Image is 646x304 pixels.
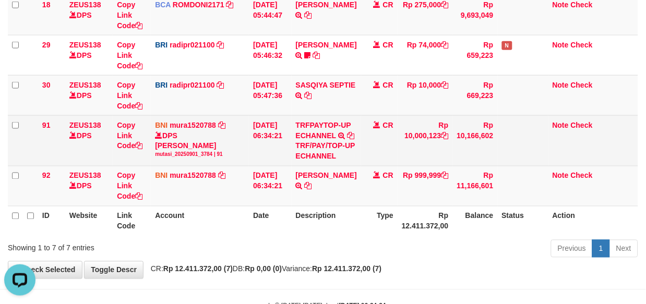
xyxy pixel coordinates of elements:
[117,172,142,201] a: Copy Link Code
[553,41,569,49] a: Note
[170,172,216,180] a: mura1520788
[292,206,361,236] th: Description
[69,81,101,89] a: ZEUS138
[65,35,113,75] td: DPS
[305,182,312,190] a: Copy GUNAWAN SINAGA to clipboard
[4,4,35,35] button: Open LiveChat chat widget
[42,81,51,89] span: 30
[249,35,291,75] td: [DATE] 05:46:32
[296,1,357,9] a: [PERSON_NAME]
[155,151,245,159] div: mutasi_20250901_3784 | 91
[398,75,453,115] td: Rp 10,000
[551,240,593,258] a: Previous
[249,115,291,166] td: [DATE] 06:34:21
[305,91,312,100] a: Copy SASQIYA SEPTIE to clipboard
[217,41,224,49] a: Copy radipr021100 to clipboard
[347,131,354,140] a: Copy TRFPAYTOP-UP ECHANNEL to clipboard
[383,1,393,9] span: CR
[155,130,245,159] div: DPS [PERSON_NAME]
[69,1,101,9] a: ZEUS138
[155,41,168,49] span: BRI
[502,41,512,50] span: Has Note
[571,1,593,9] a: Check
[249,206,291,236] th: Date
[548,206,638,236] th: Action
[226,1,234,9] a: Copy ROMDONI2171 to clipboard
[441,131,449,140] a: Copy Rp 10,000,123 to clipboard
[117,121,142,150] a: Copy Link Code
[146,265,382,273] span: CR: DB: Variance:
[453,206,498,236] th: Balance
[117,41,142,70] a: Copy Link Code
[383,172,393,180] span: CR
[69,121,101,129] a: ZEUS138
[312,265,381,273] strong: Rp 12.411.372,00 (7)
[398,35,453,75] td: Rp 74,000
[398,115,453,166] td: Rp 10,000,123
[84,261,143,279] a: Toggle Descr
[571,121,593,129] a: Check
[553,1,569,9] a: Note
[249,166,291,206] td: [DATE] 06:34:21
[571,172,593,180] a: Check
[65,206,113,236] th: Website
[609,240,638,258] a: Next
[170,121,216,129] a: mura1520788
[296,81,356,89] a: SASQIYA SEPTIE
[155,121,168,129] span: BNI
[453,35,498,75] td: Rp 659,223
[65,115,113,166] td: DPS
[553,172,569,180] a: Note
[361,206,398,236] th: Type
[42,172,51,180] span: 92
[117,1,142,30] a: Copy Link Code
[217,81,224,89] a: Copy radipr021100 to clipboard
[453,166,498,206] td: Rp 11,166,601
[38,206,65,236] th: ID
[151,206,249,236] th: Account
[218,172,225,180] a: Copy mura1520788 to clipboard
[218,121,225,129] a: Copy mura1520788 to clipboard
[155,172,168,180] span: BNI
[245,265,282,273] strong: Rp 0,00 (0)
[155,81,168,89] span: BRI
[441,1,449,9] a: Copy Rp 275,000 to clipboard
[163,265,233,273] strong: Rp 12.411.372,00 (7)
[553,121,569,129] a: Note
[170,41,214,49] a: radipr021100
[498,206,548,236] th: Status
[313,51,320,59] a: Copy STEVANO FERNAN to clipboard
[592,240,610,258] a: 1
[441,81,449,89] a: Copy Rp 10,000 to clipboard
[383,81,393,89] span: CR
[453,75,498,115] td: Rp 669,223
[571,41,593,49] a: Check
[441,41,449,49] a: Copy Rp 74,000 to clipboard
[170,81,214,89] a: radipr021100
[173,1,224,9] a: ROMDONI2171
[305,11,312,19] a: Copy MUHAMMAD IQB to clipboard
[383,41,393,49] span: CR
[296,141,357,162] div: TRF/PAY/TOP-UP ECHANNEL
[42,1,51,9] span: 18
[117,81,142,110] a: Copy Link Code
[249,75,291,115] td: [DATE] 05:47:36
[296,41,357,49] a: [PERSON_NAME]
[65,166,113,206] td: DPS
[8,261,82,279] a: Check Selected
[69,41,101,49] a: ZEUS138
[42,121,51,129] span: 91
[296,121,351,140] a: TRFPAYTOP-UP ECHANNEL
[155,1,171,9] span: BCA
[42,41,51,49] span: 29
[398,206,453,236] th: Rp 12.411.372,00
[453,115,498,166] td: Rp 10,166,602
[8,239,261,253] div: Showing 1 to 7 of 7 entries
[571,81,593,89] a: Check
[441,172,449,180] a: Copy Rp 999,999 to clipboard
[398,166,453,206] td: Rp 999,999
[65,75,113,115] td: DPS
[296,172,357,180] a: [PERSON_NAME]
[383,121,393,129] span: CR
[69,172,101,180] a: ZEUS138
